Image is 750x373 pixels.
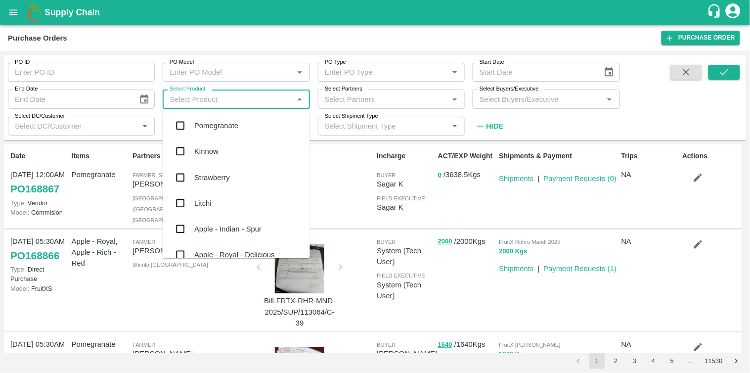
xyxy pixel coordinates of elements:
[132,151,251,161] p: Partners
[724,2,742,23] div: account of current user
[170,85,205,93] label: Select Product
[72,236,129,269] p: Apple - Royal, Apple - Rich - Red
[132,348,251,359] p: [PERSON_NAME]
[72,169,129,180] p: Pomegranate
[132,245,251,256] p: [PERSON_NAME]
[499,246,528,257] button: 2000 Kgs
[166,93,290,105] input: Select Product
[683,357,699,366] div: …
[438,339,495,350] p: / 1640 Kgs
[438,339,452,351] button: 1640
[44,5,707,19] a: Supply Chain
[132,195,212,224] span: [GEOGRAPHIC_DATA] ([GEOGRAPHIC_DATA]) Urban , [GEOGRAPHIC_DATA]
[325,85,362,93] label: Select Partners
[10,208,68,217] p: Commision
[438,236,495,247] p: / 2000 Kgs
[646,353,662,369] button: Go to page 4
[589,353,605,369] button: page 1
[15,58,30,66] label: PO ID
[72,151,129,161] p: Items
[499,151,618,161] p: Shipments & Payment
[707,3,724,21] div: customer-support
[448,93,461,106] button: Open
[321,66,445,79] input: Enter PO Type
[135,90,154,109] button: Choose date
[499,175,534,183] a: Shipments
[377,342,396,348] span: buyer
[10,180,59,198] a: PO168867
[621,151,679,161] p: Trips
[194,249,275,260] div: Apple - Royal - Delicious
[10,266,26,273] span: Type:
[44,7,100,17] b: Supply Chain
[621,339,679,350] p: NA
[8,63,155,82] input: Enter PO ID
[10,247,59,265] a: PO168866
[132,262,208,268] span: Shimla , [GEOGRAPHIC_DATA]
[664,353,680,369] button: Go to page 5
[621,169,679,180] p: NA
[10,284,68,293] p: FruitXS
[603,93,616,106] button: Open
[132,239,155,245] span: Farmer
[263,295,337,328] p: Bill-FRTX-RHR-MND-2025/SUP/113064/C-39
[321,120,433,133] input: Select Shipment Type
[438,236,452,247] button: 2000
[662,31,740,45] a: Purchase Order
[293,66,306,79] button: Open
[534,259,540,274] div: |
[377,202,434,213] p: Sagar K
[473,118,506,135] button: Hide
[377,245,434,268] p: System (Tech User)
[10,339,68,350] p: [DATE] 05:30AM
[10,285,29,292] span: Model:
[25,2,44,22] img: logo
[448,66,461,79] button: Open
[325,112,378,120] label: Select Shipment Type
[377,239,396,245] span: buyer
[499,349,528,360] button: 1640 Kgs
[702,353,726,369] button: Go to page 11530
[10,350,59,368] a: PO168865
[194,120,238,131] div: Pomegranate
[321,93,445,105] input: Select Partners
[166,66,290,79] input: Enter PO Model
[255,151,373,161] p: Images
[194,224,262,234] div: Apple - Indian - Spur
[132,172,243,178] span: Farmer, Supplier, Service Provider
[377,179,434,189] p: Sagar K
[377,195,425,201] span: field executive
[132,179,251,189] p: [PERSON_NAME] G
[194,198,212,209] div: Litchi
[8,90,131,108] input: End Date
[293,93,306,106] button: Close
[2,1,25,24] button: open drawer
[170,58,194,66] label: PO Model
[473,63,596,82] input: Start Date
[10,199,26,207] span: Type:
[10,198,68,208] p: Vendor
[194,146,219,157] div: Kinnow
[621,236,679,247] p: NA
[377,273,425,279] span: field executive
[15,112,65,120] label: Select DC/Customer
[569,353,746,369] nav: pagination navigation
[10,169,68,180] p: [DATE] 12:00AM
[729,353,745,369] button: Go to next page
[10,236,68,247] p: [DATE] 05:30AM
[377,172,396,178] span: buyer
[438,169,495,181] p: / 3638.5 Kgs
[534,169,540,184] div: |
[476,93,600,105] input: Select Buyers/Executive
[132,342,155,348] span: Farmer
[486,122,503,130] strong: Hide
[480,58,504,66] label: Start Date
[194,172,230,183] div: Strawberry
[627,353,643,369] button: Go to page 3
[72,339,129,350] p: Pomegranate
[438,151,495,161] p: ACT/EXP Weight
[448,120,461,133] button: Open
[325,58,346,66] label: PO Type
[377,348,437,359] p: [PERSON_NAME]
[499,265,534,273] a: Shipments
